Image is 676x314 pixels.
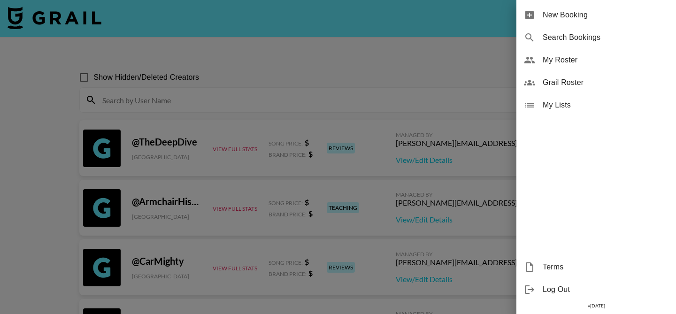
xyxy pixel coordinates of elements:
[543,261,668,273] span: Terms
[516,256,676,278] div: Terms
[516,4,676,26] div: New Booking
[516,94,676,116] div: My Lists
[516,301,676,311] div: v [DATE]
[543,77,668,88] span: Grail Roster
[516,71,676,94] div: Grail Roster
[543,54,668,66] span: My Roster
[543,9,668,21] span: New Booking
[516,26,676,49] div: Search Bookings
[543,32,668,43] span: Search Bookings
[516,278,676,301] div: Log Out
[543,284,668,295] span: Log Out
[516,49,676,71] div: My Roster
[543,100,668,111] span: My Lists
